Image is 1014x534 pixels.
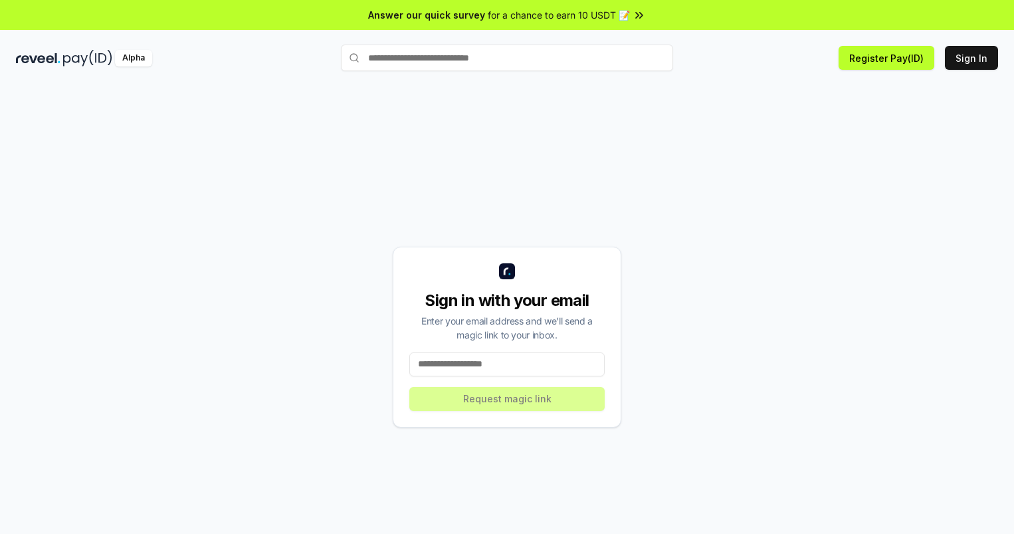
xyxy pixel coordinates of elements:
img: logo_small [499,263,515,279]
div: Enter your email address and we’ll send a magic link to your inbox. [409,314,605,342]
div: Sign in with your email [409,290,605,311]
div: Alpha [115,50,152,67]
button: Register Pay(ID) [839,46,934,70]
img: pay_id [63,50,112,67]
span: Answer our quick survey [368,8,485,22]
button: Sign In [945,46,998,70]
span: for a chance to earn 10 USDT 📝 [488,8,630,22]
img: reveel_dark [16,50,60,67]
